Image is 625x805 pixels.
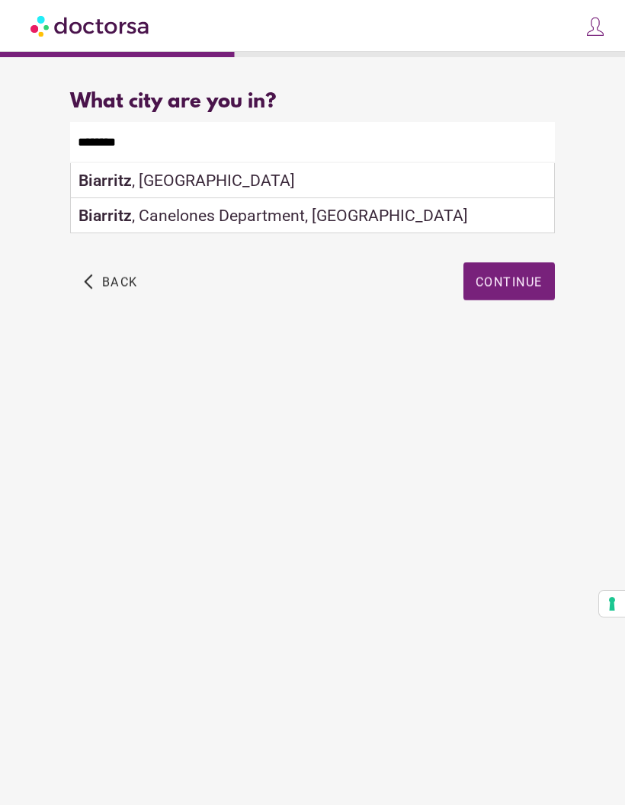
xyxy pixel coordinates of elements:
[71,163,553,198] div: , [GEOGRAPHIC_DATA]
[30,8,151,43] img: Doctorsa.com
[70,91,554,114] div: What city are you in?
[599,591,625,617] button: Your consent preferences for tracking technologies
[102,274,138,289] span: Back
[585,16,606,37] img: icons8-customer-100.png
[79,206,132,225] strong: Biarritz
[71,198,553,233] div: , Canelones Department, [GEOGRAPHIC_DATA]
[79,171,132,190] strong: Biarritz
[476,274,543,289] span: Continue
[78,262,144,300] button: arrow_back_ios Back
[463,262,555,300] button: Continue
[70,162,554,197] div: Make sure the city you pick is where you need assistance.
